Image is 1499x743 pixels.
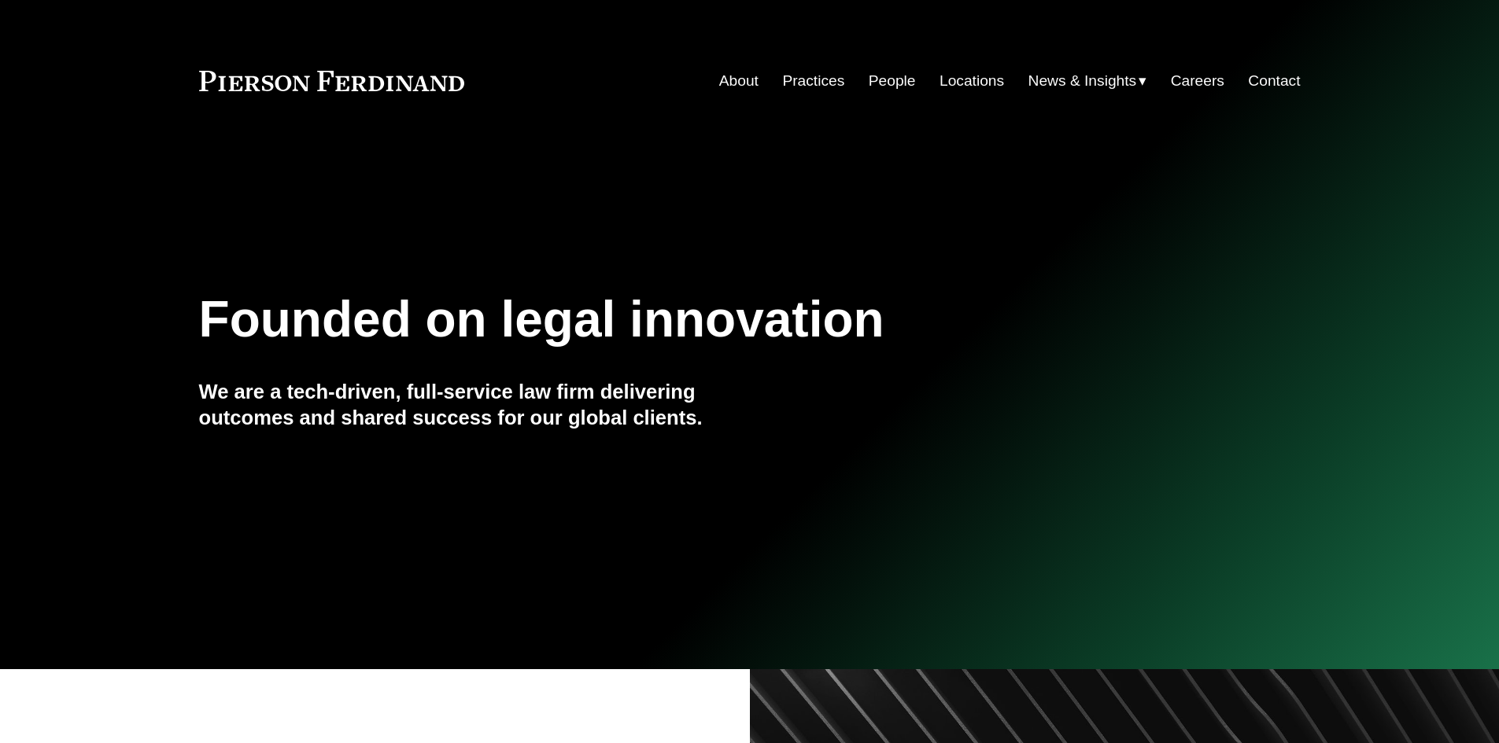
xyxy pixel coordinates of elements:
a: folder dropdown [1028,66,1147,96]
a: Locations [940,66,1004,96]
h4: We are a tech-driven, full-service law firm delivering outcomes and shared success for our global... [199,379,750,430]
a: About [719,66,759,96]
h1: Founded on legal innovation [199,291,1117,348]
a: Practices [782,66,844,96]
a: People [869,66,916,96]
span: News & Insights [1028,68,1137,95]
a: Contact [1248,66,1300,96]
a: Careers [1171,66,1224,96]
